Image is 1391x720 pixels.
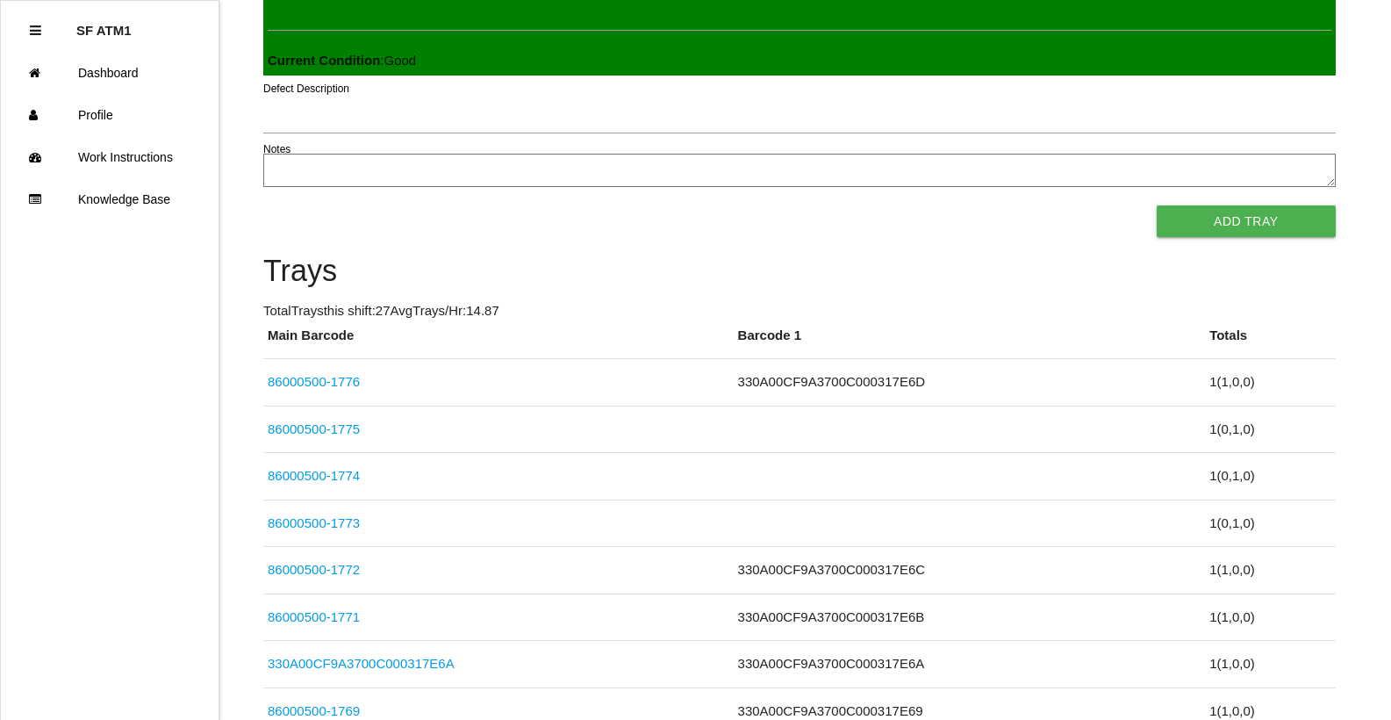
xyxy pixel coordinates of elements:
td: 330A00CF9A3700C000317E6C [734,547,1206,594]
td: 1 ( 0 , 1 , 0 ) [1205,453,1335,500]
a: Work Instructions [1,136,219,178]
td: 1 ( 0 , 1 , 0 ) [1205,406,1335,453]
div: Close [30,10,41,52]
td: 330A00CF9A3700C000317E6B [734,594,1206,641]
td: 330A00CF9A3700C000317E6A [734,641,1206,688]
a: 86000500-1774 [268,468,360,483]
span: : Good [268,53,416,68]
p: SF ATM1 [76,10,132,38]
a: 86000500-1775 [268,421,360,436]
td: 1 ( 1 , 0 , 0 ) [1205,641,1335,688]
label: Defect Description [263,81,349,97]
a: 86000500-1771 [268,609,360,624]
td: 1 ( 1 , 0 , 0 ) [1205,594,1335,641]
label: Notes [263,141,290,157]
td: 1 ( 0 , 1 , 0 ) [1205,500,1335,547]
td: 330A00CF9A3700C000317E6D [734,359,1206,407]
a: Knowledge Base [1,178,219,220]
a: Profile [1,94,219,136]
th: Barcode 1 [734,326,1206,359]
b: Current Condition [268,53,380,68]
a: 86000500-1773 [268,515,360,530]
a: Dashboard [1,52,219,94]
td: 1 ( 1 , 0 , 0 ) [1205,547,1335,594]
th: Main Barcode [263,326,734,359]
a: 330A00CF9A3700C000317E6A [268,656,455,671]
p: Total Trays this shift: 27 Avg Trays /Hr: 14.87 [263,301,1336,321]
a: 86000500-1772 [268,562,360,577]
a: 86000500-1776 [268,374,360,389]
h4: Trays [263,255,1336,288]
button: Add Tray [1157,205,1336,237]
a: 86000500-1769 [268,703,360,718]
th: Totals [1205,326,1335,359]
td: 1 ( 1 , 0 , 0 ) [1205,359,1335,407]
